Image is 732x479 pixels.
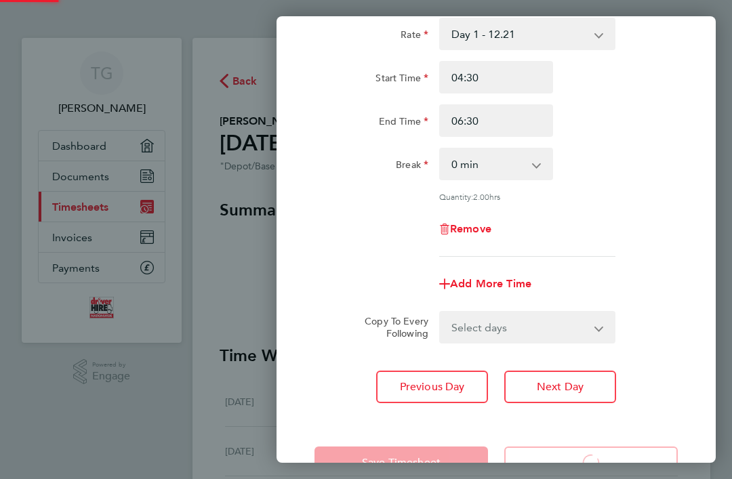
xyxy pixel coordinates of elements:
span: Add More Time [450,277,531,290]
span: Previous Day [400,380,465,394]
label: Start Time [375,72,428,88]
input: E.g. 18:00 [439,104,553,137]
span: Remove [450,222,491,235]
span: 2.00 [473,191,489,202]
label: Copy To Every Following [346,315,428,339]
button: Add More Time [439,278,531,289]
label: End Time [379,115,428,131]
label: Rate [401,28,428,45]
label: Break [396,159,428,175]
div: Quantity: hrs [439,191,615,202]
input: E.g. 08:00 [439,61,553,93]
span: Next Day [537,380,584,394]
button: Remove [439,224,491,234]
button: Previous Day [376,371,488,403]
button: Next Day [504,371,616,403]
